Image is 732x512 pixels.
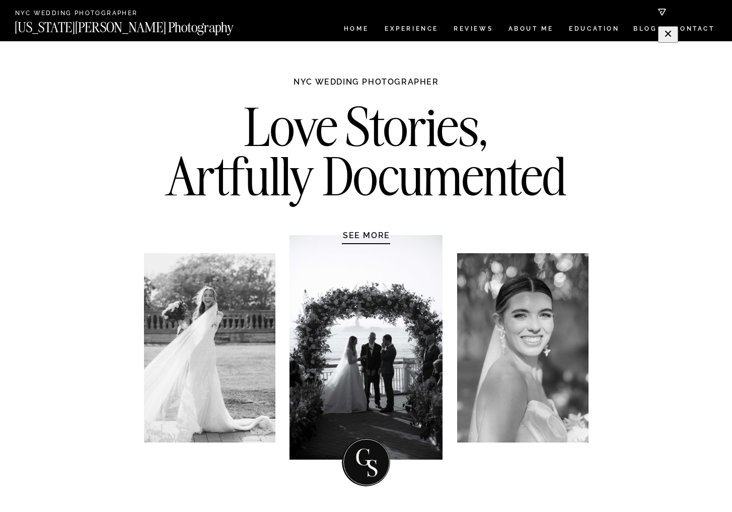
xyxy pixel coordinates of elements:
[15,10,167,18] a: NYC Wedding Photographer
[15,21,267,29] a: [US_STATE][PERSON_NAME] Photography
[508,26,554,34] a: ABOUT ME
[674,23,715,34] a: CONTACT
[568,26,621,34] a: EDUCATION
[454,26,491,34] a: REVIEWS
[319,230,414,240] a: SEE MORE
[342,26,371,34] a: HOME
[633,26,657,34] a: BLOG
[155,102,577,208] h2: Love Stories, Artfully Documented
[385,26,437,34] a: Experience
[272,77,461,97] h1: NYC WEDDING PHOTOGRAPHER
